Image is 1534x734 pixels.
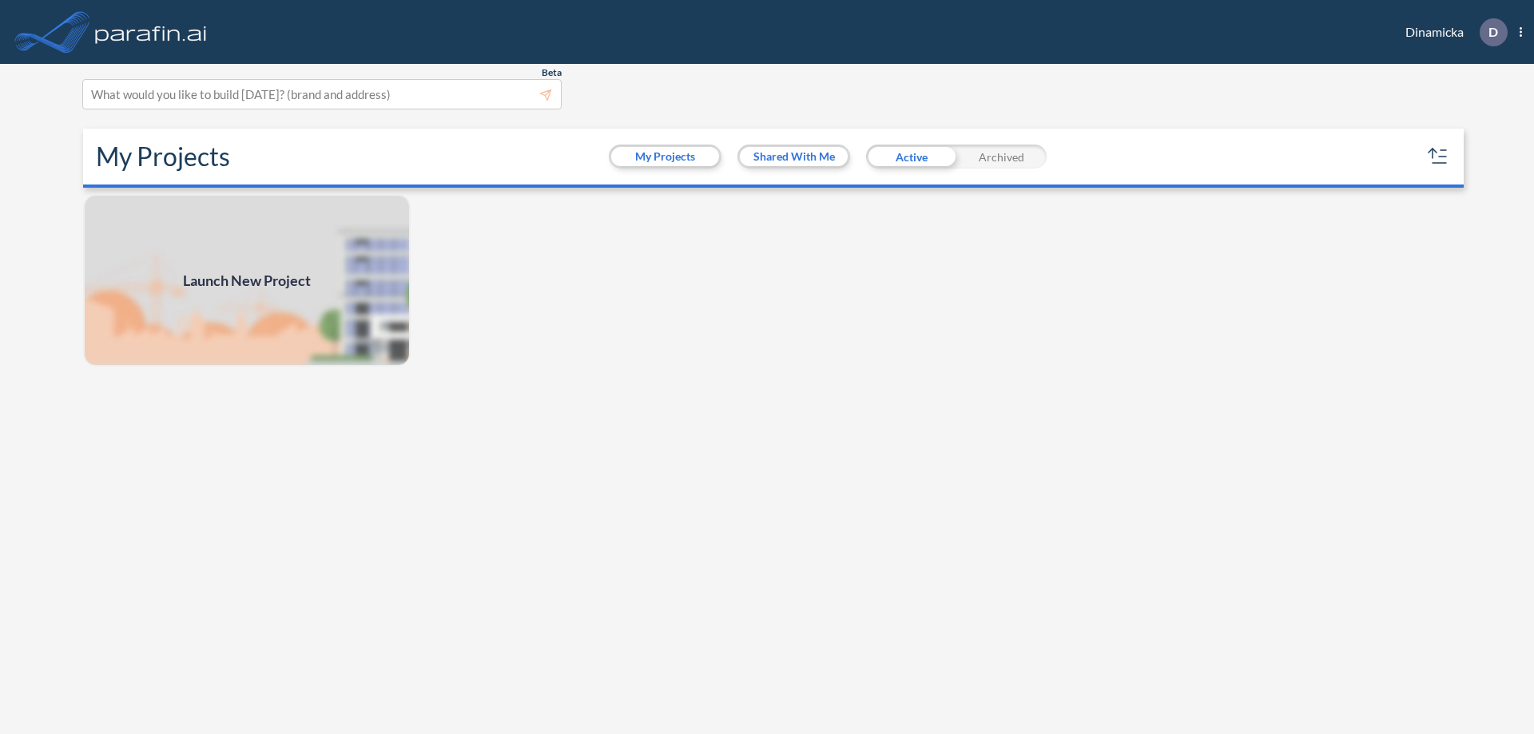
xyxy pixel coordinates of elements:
[83,194,411,367] img: add
[183,270,311,292] span: Launch New Project
[1488,25,1498,39] p: D
[611,147,719,166] button: My Projects
[740,147,848,166] button: Shared With Me
[1425,144,1451,169] button: sort
[92,16,210,48] img: logo
[1381,18,1522,46] div: Dinamicka
[96,141,230,172] h2: My Projects
[956,145,1047,169] div: Archived
[542,66,562,79] span: Beta
[83,194,411,367] a: Launch New Project
[866,145,956,169] div: Active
